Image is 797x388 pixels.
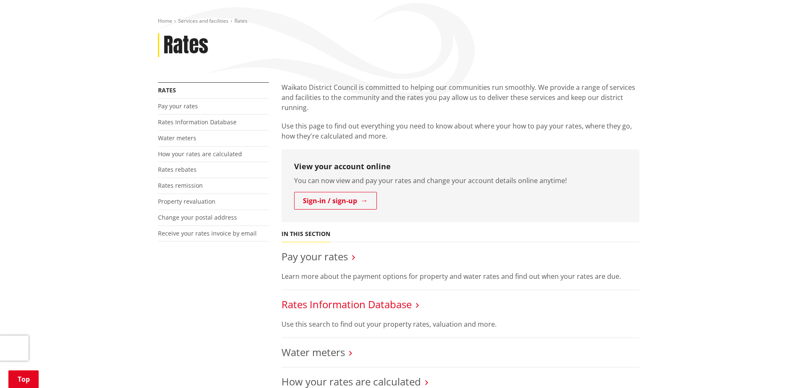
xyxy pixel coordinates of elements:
[281,319,639,329] p: Use this search to find out your property rates, valuation and more.
[158,197,216,205] a: Property revaluation
[158,181,203,189] a: Rates remission
[281,271,639,281] p: Learn more about the payment options for property and water rates and find out when your rates ar...
[158,229,257,237] a: Receive your rates invoice by email
[158,102,198,110] a: Pay your rates
[158,86,176,94] a: Rates
[294,192,377,210] a: Sign-in / sign-up
[158,18,639,25] nav: breadcrumb
[158,134,196,142] a: Water meters
[281,231,330,238] h5: In this section
[158,150,242,158] a: How your rates are calculated
[281,297,412,311] a: Rates Information Database
[158,213,237,221] a: Change your postal address
[281,121,639,141] p: Use this page to find out everything you need to know about where your how to pay your rates, whe...
[281,345,345,359] a: Water meters
[234,17,247,24] span: Rates
[294,162,627,171] h3: View your account online
[294,176,627,186] p: You can now view and pay your rates and change your account details online anytime!
[163,33,208,58] h1: Rates
[158,17,172,24] a: Home
[281,249,348,263] a: Pay your rates
[158,118,237,126] a: Rates Information Database
[8,370,39,388] a: Top
[178,17,229,24] a: Services and facilities
[758,353,789,383] iframe: Messenger Launcher
[281,82,639,113] p: Waikato District Council is committed to helping our communities run smoothly. We provide a range...
[158,165,197,173] a: Rates rebates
